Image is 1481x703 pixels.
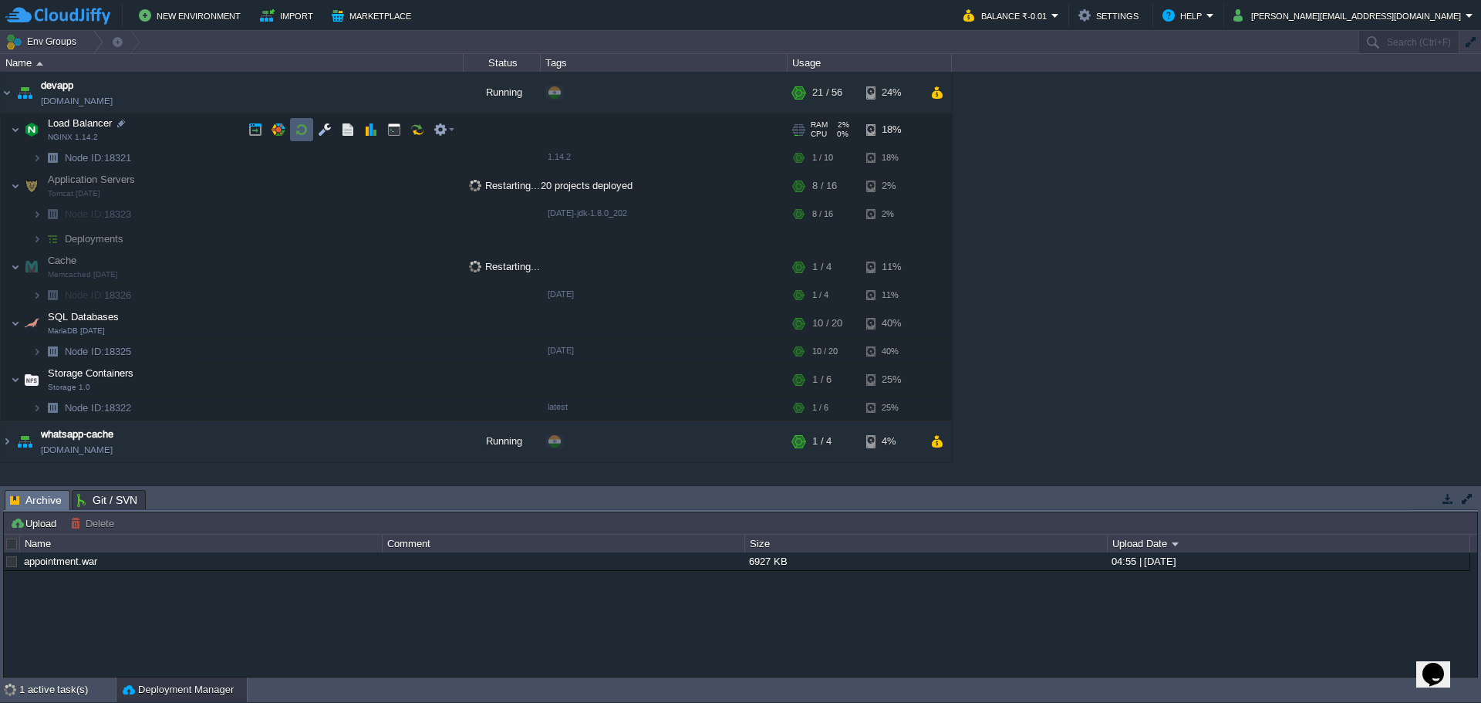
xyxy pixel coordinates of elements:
span: Storage 1.0 [48,383,90,392]
span: Restarting... [469,261,540,272]
span: Node ID: [65,289,104,301]
div: 2% [866,202,916,226]
span: Git / SVN [77,491,137,509]
a: Node ID:18326 [63,289,133,302]
img: AMDAwAAAACH5BAEAAAAALAAAAAABAAEAAAICRAEAOw== [42,202,63,226]
div: Upload Date [1108,535,1469,553]
span: 1.14.2 [548,152,571,161]
span: 18323 [63,208,133,221]
span: Storage Containers [46,367,136,380]
div: 1 / 6 [812,364,832,395]
div: 2% [866,171,916,201]
div: Usage [788,54,951,72]
div: 11% [866,252,916,282]
div: 1 / 4 [812,283,828,307]
span: Application Servers [46,173,137,186]
img: AMDAwAAAACH5BAEAAAAALAAAAAABAAEAAAICRAEAOw== [21,252,42,282]
div: 6927 KB [745,553,1106,570]
img: AMDAwAAAACH5BAEAAAAALAAAAAABAAEAAAICRAEAOw== [32,283,42,307]
span: SQL Databases [46,310,121,323]
span: [DOMAIN_NAME] [41,442,113,458]
button: Deployment Manager [123,682,234,698]
a: Node ID:18323 [63,208,133,221]
div: 1 / 6 [812,396,828,420]
span: Restarting... [469,180,540,191]
span: Tomcat [DATE] [48,189,100,198]
img: AMDAwAAAACH5BAEAAAAALAAAAAABAAEAAAICRAEAOw== [32,396,42,420]
div: 11% [866,283,916,307]
div: 1 / 10 [812,146,833,170]
img: AMDAwAAAACH5BAEAAAAALAAAAAABAAEAAAICRAEAOw== [11,252,20,282]
span: Load Balancer [46,117,114,130]
div: 25% [866,364,916,395]
div: Status [464,54,540,72]
img: AMDAwAAAACH5BAEAAAAALAAAAAABAAEAAAICRAEAOw== [32,340,42,363]
a: Deployments [63,232,126,245]
img: AMDAwAAAACH5BAEAAAAALAAAAAABAAEAAAICRAEAOw== [14,72,35,113]
div: 10 / 20 [812,308,842,339]
a: whatsapp-cache [41,427,113,442]
span: Node ID: [65,208,104,220]
img: AMDAwAAAACH5BAEAAAAALAAAAAABAAEAAAICRAEAOw== [42,340,63,363]
img: AMDAwAAAACH5BAEAAAAALAAAAAABAAEAAAICRAEAOw== [42,146,63,170]
button: Marketplace [332,6,416,25]
div: 8 / 16 [812,171,837,201]
iframe: chat widget [1416,641,1466,688]
div: 1 active task(s) [19,678,116,702]
img: AMDAwAAAACH5BAEAAAAALAAAAAABAAEAAAICRAEAOw== [14,421,35,462]
span: 18322 [63,401,133,414]
a: Application ServersTomcat [DATE] [46,174,137,185]
div: 8 / 16 [812,202,833,226]
a: Node ID:18322 [63,401,133,414]
div: 21 / 56 [812,72,842,113]
div: Name [21,535,382,553]
span: CPU [811,130,827,139]
span: 18321 [63,151,133,164]
span: RAM [811,120,828,130]
div: Running [464,72,541,113]
button: Env Groups [5,31,82,52]
img: AMDAwAAAACH5BAEAAAAALAAAAAABAAEAAAICRAEAOw== [21,114,42,145]
img: AMDAwAAAACH5BAEAAAAALAAAAAABAAEAAAICRAEAOw== [11,308,20,339]
span: Cache [46,254,79,267]
div: Running [464,421,541,462]
img: AMDAwAAAACH5BAEAAAAALAAAAAABAAEAAAICRAEAOw== [11,114,20,145]
div: 20 projects deployed [541,171,788,201]
a: Storage ContainersStorage 1.0 [46,367,136,379]
button: [PERSON_NAME][EMAIL_ADDRESS][DOMAIN_NAME] [1233,6,1466,25]
span: [DATE] [548,346,574,355]
a: appointment.war [24,556,97,567]
img: AMDAwAAAACH5BAEAAAAALAAAAAABAAEAAAICRAEAOw== [11,364,20,395]
div: 25% [866,396,916,420]
img: AMDAwAAAACH5BAEAAAAALAAAAAABAAEAAAICRAEAOw== [1,421,13,462]
span: Archive [10,491,62,510]
img: AMDAwAAAACH5BAEAAAAALAAAAAABAAEAAAICRAEAOw== [21,364,42,395]
img: AMDAwAAAACH5BAEAAAAALAAAAAABAAEAAAICRAEAOw== [32,146,42,170]
span: MariaDB [DATE] [48,326,105,336]
div: 4% [866,421,916,462]
a: devapp [41,78,73,93]
img: AMDAwAAAACH5BAEAAAAALAAAAAABAAEAAAICRAEAOw== [11,171,20,201]
div: 18% [866,146,916,170]
div: 10 / 20 [812,340,838,363]
a: [DOMAIN_NAME] [41,93,113,109]
div: 1 / 4 [812,421,832,462]
span: 2% [834,120,849,130]
img: AMDAwAAAACH5BAEAAAAALAAAAAABAAEAAAICRAEAOw== [21,171,42,201]
button: Delete [70,516,119,530]
img: AMDAwAAAACH5BAEAAAAALAAAAAABAAEAAAICRAEAOw== [1,72,13,113]
span: 18326 [63,289,133,302]
div: Name [2,54,463,72]
img: AMDAwAAAACH5BAEAAAAALAAAAAABAAEAAAICRAEAOw== [42,396,63,420]
button: New Environment [139,6,245,25]
img: AMDAwAAAACH5BAEAAAAALAAAAAABAAEAAAICRAEAOw== [32,227,42,251]
img: AMDAwAAAACH5BAEAAAAALAAAAAABAAEAAAICRAEAOw== [42,283,63,307]
a: CacheMemcached [DATE] [46,255,79,266]
span: Node ID: [65,402,104,414]
div: 24% [866,72,916,113]
div: 1 / 4 [812,252,832,282]
span: Node ID: [65,346,104,357]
